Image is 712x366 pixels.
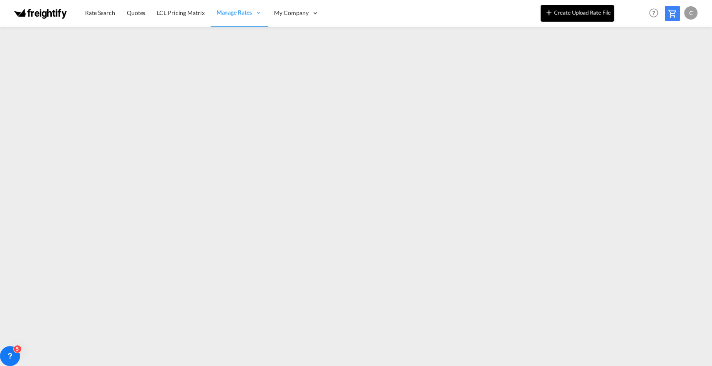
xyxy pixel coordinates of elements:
[13,4,69,22] img: 174eade0818d11f0a363573f706af363.png
[274,9,308,17] span: My Company
[647,6,661,20] span: Help
[216,8,252,17] span: Manage Rates
[157,9,204,16] span: LCL Pricing Matrix
[85,9,115,16] span: Rate Search
[544,7,554,17] md-icon: icon-plus 400-fg
[647,6,665,21] div: Help
[127,9,145,16] span: Quotes
[541,5,614,22] button: icon-plus 400-fgCreate Upload Rate File
[684,6,697,20] div: C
